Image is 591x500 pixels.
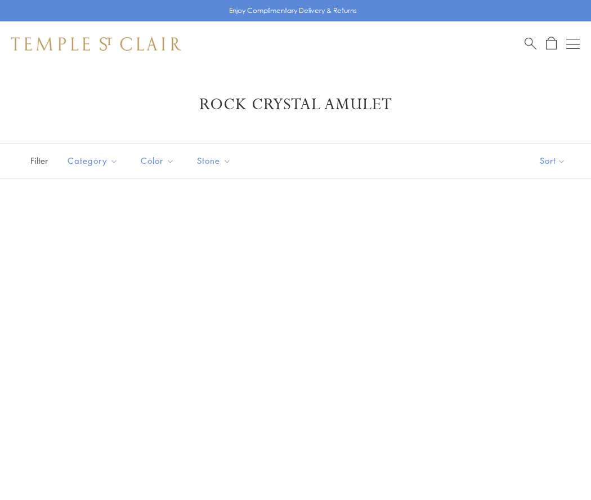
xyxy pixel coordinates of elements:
[525,37,536,51] a: Search
[514,144,591,178] button: Show sort by
[59,148,127,173] button: Category
[191,154,240,168] span: Stone
[132,148,183,173] button: Color
[62,154,127,168] span: Category
[135,154,183,168] span: Color
[28,95,563,115] h1: Rock Crystal Amulet
[566,37,580,51] button: Open navigation
[189,148,240,173] button: Stone
[229,5,357,16] p: Enjoy Complimentary Delivery & Returns
[546,37,557,51] a: Open Shopping Bag
[11,37,181,51] img: Temple St. Clair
